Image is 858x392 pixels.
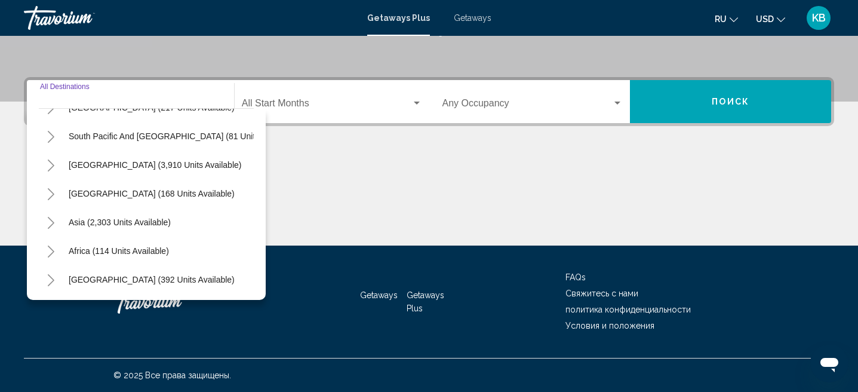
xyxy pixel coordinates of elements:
a: Условия и положения [565,321,654,330]
button: [GEOGRAPHIC_DATA] (3,910 units available) [63,151,247,179]
a: Getaways Plus [407,290,444,313]
button: [GEOGRAPHIC_DATA] (168 units available) [63,180,241,207]
span: [GEOGRAPHIC_DATA] (392 units available) [69,275,235,284]
a: FAQs [565,272,586,282]
a: Свяжитесь с нами [565,289,638,298]
span: USD [756,14,774,24]
span: ru [715,14,727,24]
button: User Menu [803,5,834,30]
span: [GEOGRAPHIC_DATA] (168 units available) [69,189,235,198]
button: Toggle Africa (114 units available) [39,239,63,263]
div: Search widget [27,80,831,123]
button: Toggle South Pacific and Oceania (81 units available) [39,124,63,148]
span: Поиск [712,97,749,107]
span: Asia (2,303 units available) [69,218,171,227]
button: Toggle Central America (168 units available) [39,182,63,206]
button: Toggle South America (3,910 units available) [39,153,63,177]
button: Change language [715,10,738,27]
span: South Pacific and [GEOGRAPHIC_DATA] (81 units available) [69,131,298,141]
iframe: Button to launch messaging window [810,344,848,382]
button: Change currency [756,10,785,27]
button: South Pacific and [GEOGRAPHIC_DATA] (81 units available) [63,122,304,150]
button: Toggle Asia (2,303 units available) [39,210,63,234]
a: Travorium [24,6,355,30]
button: Asia (2,303 units available) [63,209,177,236]
a: политика конфиденциальности [565,305,691,314]
span: [GEOGRAPHIC_DATA] (3,910 units available) [69,160,241,170]
a: Getaways Plus [367,13,430,23]
button: Поиск [630,80,831,123]
span: © 2025 Все права защищены. [113,370,231,380]
a: Travorium [113,284,233,320]
button: Africa (114 units available) [63,237,175,265]
a: Getaways [454,13,491,23]
button: Toggle Middle East (392 units available) [39,268,63,292]
span: Africa (114 units available) [69,246,169,256]
a: Getaways [360,290,398,300]
span: KB [812,12,826,24]
button: [GEOGRAPHIC_DATA] (392 units available) [63,266,241,293]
